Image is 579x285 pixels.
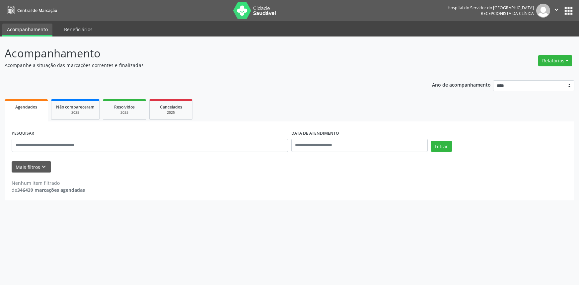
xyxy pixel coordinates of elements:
span: Agendados [15,104,37,110]
strong: 346439 marcações agendadas [17,187,85,193]
div: Nenhum item filtrado [12,179,85,186]
label: DATA DE ATENDIMENTO [291,128,339,139]
p: Acompanhe a situação das marcações correntes e finalizadas [5,62,403,69]
div: Hospital do Servidor do [GEOGRAPHIC_DATA] [448,5,534,11]
i:  [553,6,560,13]
i: keyboard_arrow_down [40,163,47,171]
div: 2025 [108,110,141,115]
span: Resolvidos [114,104,135,110]
button: Mais filtroskeyboard_arrow_down [12,161,51,173]
div: 2025 [154,110,187,115]
span: Central de Marcação [17,8,57,13]
label: PESQUISAR [12,128,34,139]
a: Central de Marcação [5,5,57,16]
div: de [12,186,85,193]
span: Cancelados [160,104,182,110]
button: apps [563,5,574,17]
button: Relatórios [538,55,572,66]
p: Ano de acompanhamento [432,80,491,89]
button:  [550,4,563,18]
img: img [536,4,550,18]
a: Acompanhamento [2,24,52,36]
span: Não compareceram [56,104,95,110]
a: Beneficiários [59,24,97,35]
span: Recepcionista da clínica [481,11,534,16]
p: Acompanhamento [5,45,403,62]
button: Filtrar [431,141,452,152]
div: 2025 [56,110,95,115]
